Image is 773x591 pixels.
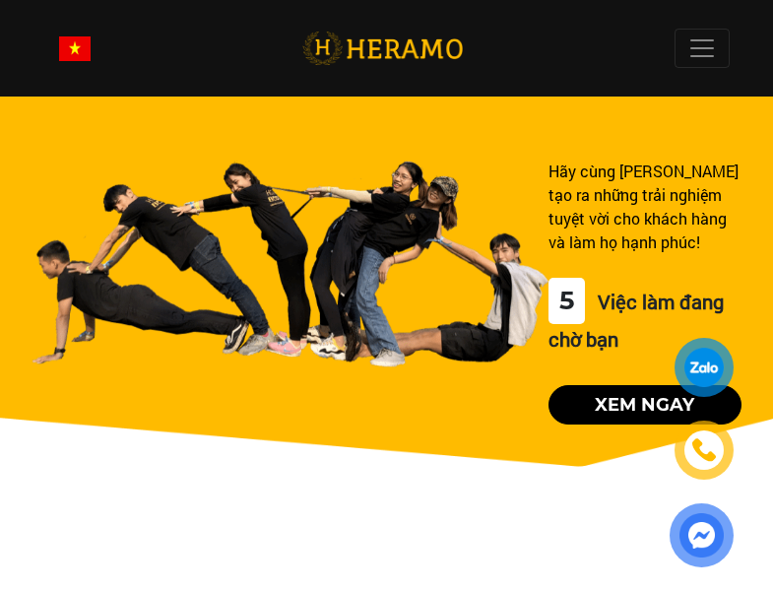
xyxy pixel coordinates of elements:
button: Xem ngay [548,385,741,425]
div: 5 [548,278,585,324]
span: Việc làm đang chờ bạn [548,289,724,352]
a: phone-icon [677,424,731,477]
div: Hãy cùng [PERSON_NAME] tạo ra những trải nghiệm tuyệt vời cho khách hàng và làm họ hạnh phúc! [548,160,741,254]
img: phone-icon [693,439,715,461]
img: vn-flag.png [59,36,91,61]
img: logo [302,29,463,69]
img: banner [32,160,548,367]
